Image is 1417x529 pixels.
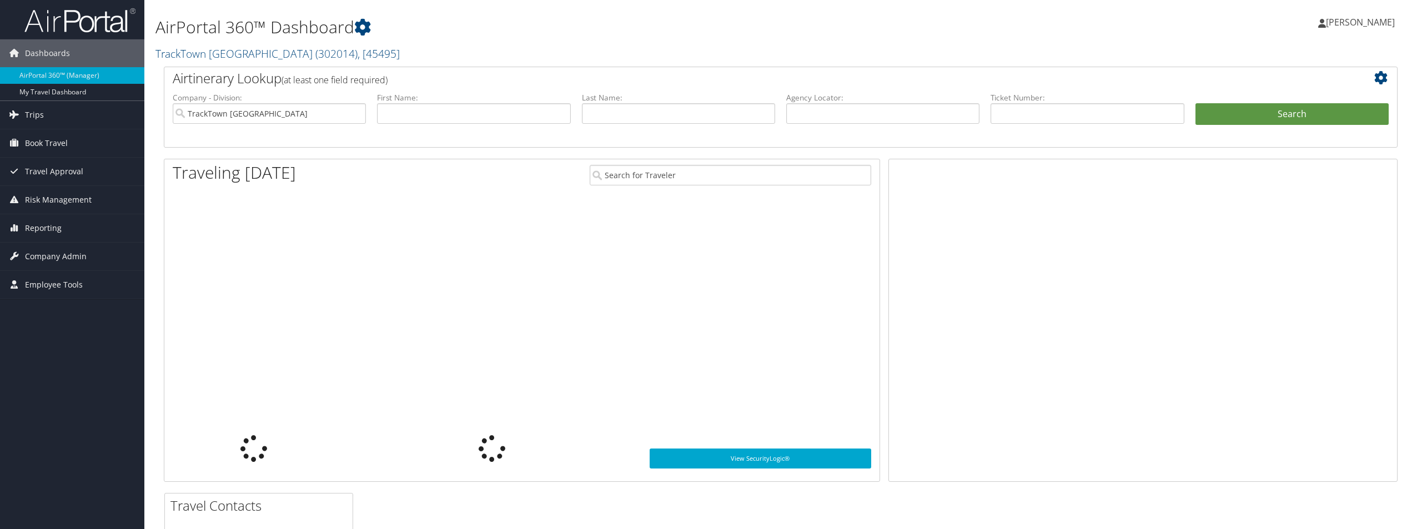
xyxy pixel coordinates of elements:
span: Employee Tools [25,271,83,299]
a: View SecurityLogic® [650,449,871,468]
label: Company - Division: [173,92,366,103]
h1: Traveling [DATE] [173,161,296,184]
span: Book Travel [25,129,68,157]
span: Reporting [25,214,62,242]
span: ( 302014 ) [315,46,358,61]
label: Ticket Number: [991,92,1184,103]
span: Risk Management [25,186,92,214]
label: Last Name: [582,92,775,103]
span: , [ 45495 ] [358,46,400,61]
span: Dashboards [25,39,70,67]
span: [PERSON_NAME] [1326,16,1395,28]
h1: AirPortal 360™ Dashboard [155,16,989,39]
label: First Name: [377,92,570,103]
span: Company Admin [25,243,87,270]
span: (at least one field required) [282,74,388,86]
img: airportal-logo.png [24,7,135,33]
a: TrackTown [GEOGRAPHIC_DATA] [155,46,400,61]
h2: Airtinerary Lookup [173,69,1286,88]
span: Trips [25,101,44,129]
h2: Travel Contacts [170,496,353,515]
span: Travel Approval [25,158,83,185]
button: Search [1195,103,1389,125]
input: Search for Traveler [590,165,871,185]
label: Agency Locator: [786,92,979,103]
a: [PERSON_NAME] [1318,6,1406,39]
